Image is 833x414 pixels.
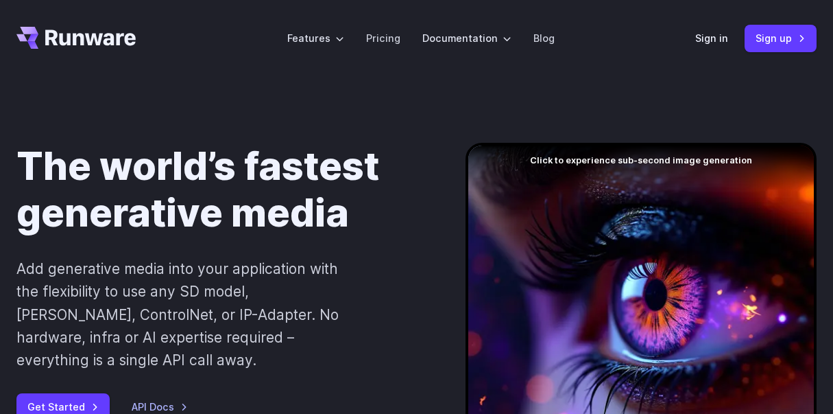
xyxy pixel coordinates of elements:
a: Sign up [745,25,817,51]
a: Pricing [366,30,400,46]
h1: The world’s fastest generative media [16,143,422,235]
a: Sign in [695,30,728,46]
p: Add generative media into your application with the flexibility to use any SD model, [PERSON_NAME... [16,257,341,371]
a: Blog [533,30,555,46]
label: Documentation [422,30,511,46]
a: Go to / [16,27,136,49]
label: Features [287,30,344,46]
